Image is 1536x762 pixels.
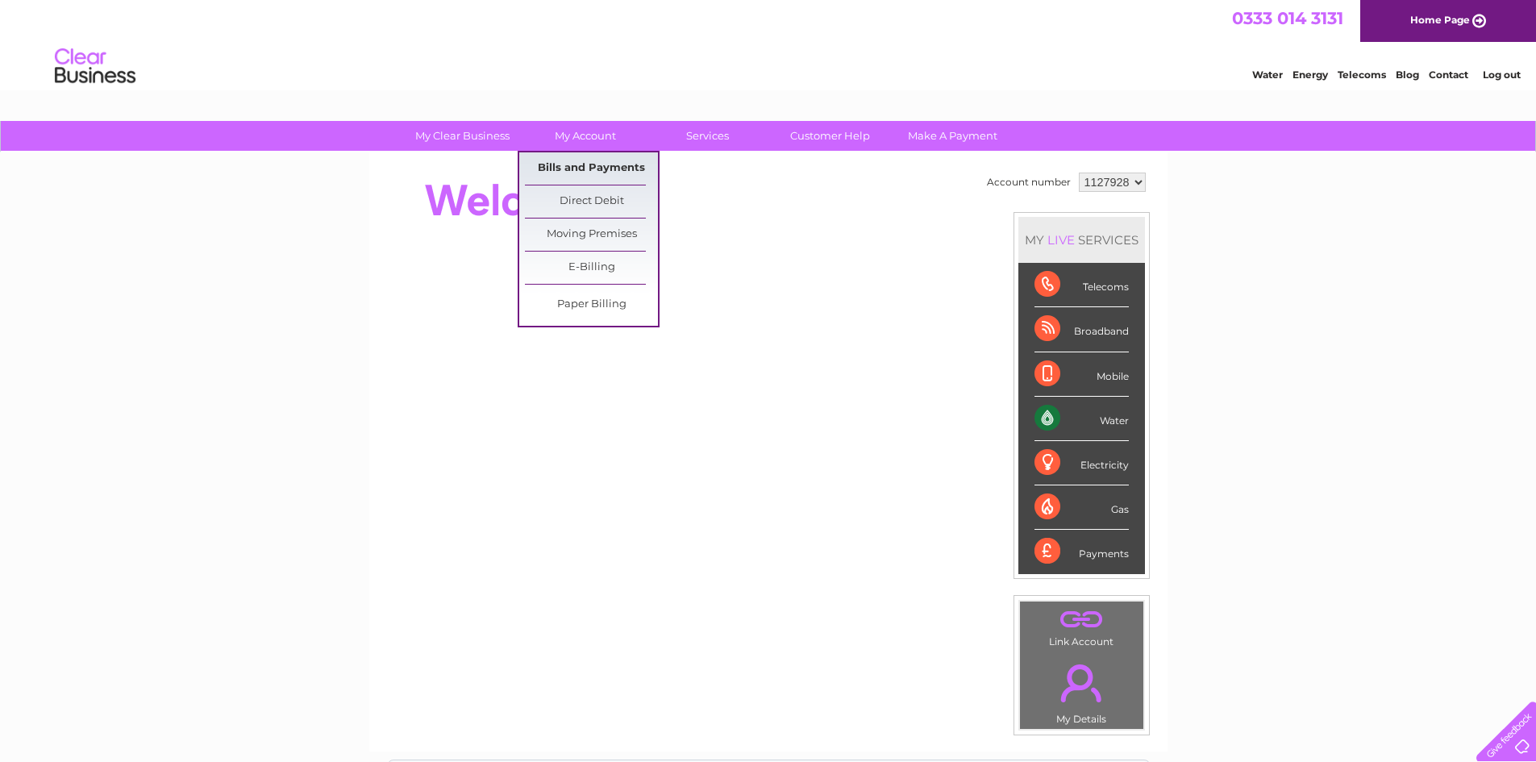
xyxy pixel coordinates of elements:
[1024,606,1139,634] a: .
[1019,651,1144,730] td: My Details
[1338,69,1386,81] a: Telecoms
[886,121,1019,151] a: Make A Payment
[641,121,774,151] a: Services
[1232,8,1343,28] a: 0333 014 3131
[1483,69,1521,81] a: Log out
[1034,307,1129,352] div: Broadband
[1034,441,1129,485] div: Electricity
[518,121,651,151] a: My Account
[525,152,658,185] a: Bills and Payments
[525,289,658,321] a: Paper Billing
[525,252,658,284] a: E-Billing
[525,185,658,218] a: Direct Debit
[1292,69,1328,81] a: Energy
[525,219,658,251] a: Moving Premises
[1034,263,1129,307] div: Telecoms
[1034,397,1129,441] div: Water
[1044,232,1078,248] div: LIVE
[54,42,136,91] img: logo.png
[1396,69,1419,81] a: Blog
[1024,655,1139,711] a: .
[983,169,1075,196] td: Account number
[388,9,1150,78] div: Clear Business is a trading name of Verastar Limited (registered in [GEOGRAPHIC_DATA] No. 3667643...
[764,121,897,151] a: Customer Help
[1018,217,1145,263] div: MY SERVICES
[1429,69,1468,81] a: Contact
[1252,69,1283,81] a: Water
[1034,530,1129,573] div: Payments
[1019,601,1144,652] td: Link Account
[1034,352,1129,397] div: Mobile
[396,121,529,151] a: My Clear Business
[1034,485,1129,530] div: Gas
